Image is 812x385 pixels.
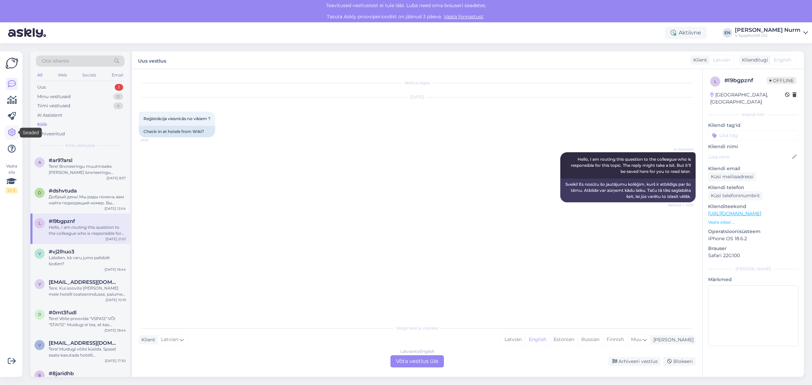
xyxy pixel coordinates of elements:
div: Kõik [37,121,47,128]
div: [DATE] [139,94,696,100]
span: d [38,190,41,195]
span: #l9bgpznf [49,218,75,224]
span: Reģistrācija viesnīcās no vikiem ? [143,116,210,121]
div: [DATE] 12:04 [105,206,126,211]
div: # l9bgpznf [724,76,767,85]
span: #8jaridhb [49,370,74,377]
div: Tere! Broneeringu muutmiseks [PERSON_NAME] broneeringu numbrit. Kas Teil on ka mõni alternatiivne... [49,163,126,176]
div: 0 / 3 [5,187,18,194]
span: #vj2lhuo3 [49,249,74,255]
span: Hello, I am routing this question to the colleague who is responsible for this topic. The reply m... [571,157,692,174]
div: [DATE] 8:37 [107,176,126,181]
p: Operatsioonisüsteem [708,228,798,235]
span: l [39,221,41,226]
a: [PERSON_NAME] NurmV Spaahotell OÜ [735,27,808,38]
div: Sveiki! Es nosūtu šo jautājumu kolēģim, kurš ir atbildīgs par šo tēmu. Atbilde var aizņemt kādu l... [560,179,696,202]
div: Klient [691,56,707,64]
div: Russian [578,335,603,345]
div: Blokeeri [663,357,696,366]
span: v [38,281,41,287]
div: [DATE] 17:30 [105,358,126,363]
div: All [36,71,44,80]
div: Latvian [501,335,525,345]
div: Kliendi info [708,112,798,118]
div: Email [110,71,125,80]
div: Aktiivne [665,27,706,39]
input: Lisa nimi [708,153,791,161]
span: English [774,56,791,64]
a: [URL][DOMAIN_NAME] [708,210,761,217]
span: 8 [38,373,41,378]
p: Kliendi email [708,165,798,172]
div: English [525,335,550,345]
div: AI Assistent [37,112,62,119]
div: Tiimi vestlused [37,103,70,109]
div: Võta vestlus üle [390,355,444,367]
span: #0mt3fudl [49,310,76,316]
div: [PERSON_NAME] [651,336,694,343]
div: Check-in at hotels from Wiki? [139,126,215,137]
span: Kõik vestlused [66,142,95,149]
div: [DATE] 10:19 [106,297,126,302]
div: Arhiveeritud [37,131,65,137]
p: Kliendi telefon [708,184,798,191]
div: Vaata siia [5,163,18,194]
div: Latvian to English [400,348,434,355]
div: EN [723,28,732,38]
div: Valige keel ja vastake [139,325,696,331]
div: [PERSON_NAME] [49,377,126,383]
span: 21:01 [141,138,166,143]
span: Otsi kliente [42,58,69,65]
div: Küsi telefoninumbrit [708,191,763,200]
div: Klienditugi [739,56,768,64]
div: [DATE] 21:01 [106,236,126,242]
div: Klient [139,336,155,343]
span: Latvian [161,336,178,343]
p: Kliendi nimi [708,143,798,150]
span: viktoriamavko@gmail.com [49,279,119,285]
div: Estonian [550,335,578,345]
span: #ar97arsl [49,157,72,163]
span: AI Assistent [668,147,694,152]
div: Socials [81,71,97,80]
div: Uus [37,84,46,91]
div: [GEOGRAPHIC_DATA], [GEOGRAPHIC_DATA] [710,91,785,106]
div: V Spaahotell OÜ [735,33,800,38]
div: Finnish [603,335,627,345]
span: Latvian [713,56,730,64]
input: Lisa tag [708,130,798,140]
div: [DATE] 18:44 [105,328,126,333]
div: [PERSON_NAME] Nurm [735,27,800,33]
span: 0 [38,312,41,317]
div: [PERSON_NAME] [708,266,798,272]
p: Vaata edasi ... [708,219,798,225]
div: 0 [113,93,123,100]
div: Tere. Kui soovite [PERSON_NAME] meie hotelli toateenindusse, palume ühendust võtta [EMAIL_ADDRESS... [49,285,126,297]
span: Nähtud ✓ 21:01 [668,203,694,208]
p: Brauser [708,245,798,252]
div: 1 [115,84,123,91]
div: 4 [113,103,123,109]
div: Tere! Võite proovida "VSPA12" VÕI "STAY12". Muidugi ei tea, et kas [PERSON_NAME] soovitud kuupäev... [49,316,126,328]
div: Arhiveeri vestlus [608,357,660,366]
div: Hello, I am routing this question to the colleague who is responsible for this topic. The reply m... [49,224,126,236]
span: #dshvtuda [49,188,77,194]
div: Vestlus algas [139,80,696,86]
p: Klienditeekond [708,203,798,210]
p: Kliendi tag'id [708,122,798,129]
span: v [38,251,41,256]
p: Märkmed [708,276,798,283]
p: Safari 22G100 [708,252,798,259]
span: Muu [631,336,641,342]
p: iPhone OS 18.6.2 [708,235,798,242]
div: Seaded [20,128,42,138]
div: Web [57,71,68,80]
span: a [38,160,41,165]
div: [DATE] 16:44 [105,267,126,272]
div: Добрый день! Мы рады помочь вам найти подходящий номер. Вы можете использовать спа-центр с момент... [49,194,126,206]
label: Uus vestlus [138,55,166,65]
img: Askly Logo [5,57,18,70]
span: v [38,342,41,347]
div: Labdien, kā varu jums palīdzēt šodien? [49,255,126,267]
span: viorikakugal@mail.ru [49,340,119,346]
